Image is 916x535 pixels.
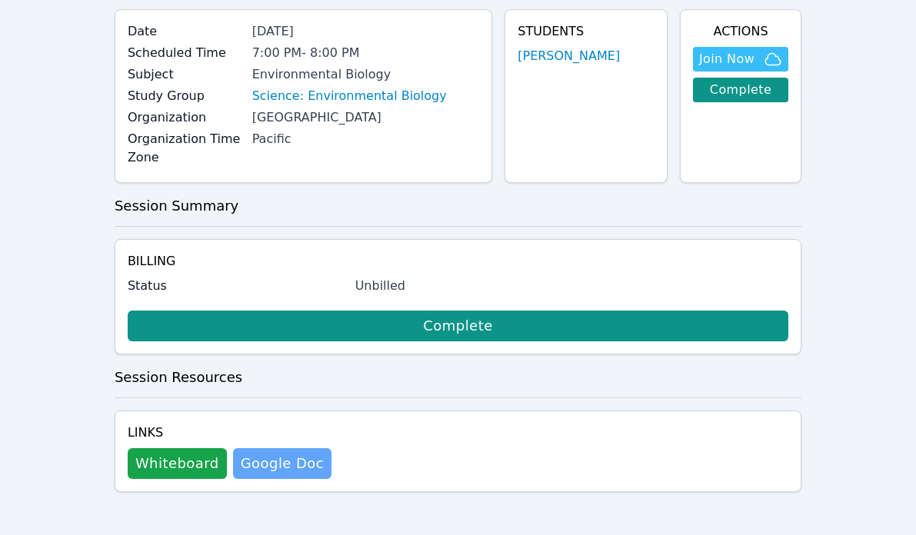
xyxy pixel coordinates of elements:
button: Join Now [693,47,788,71]
h4: Links [128,424,331,442]
a: Complete [128,311,788,341]
div: [DATE] [252,22,480,41]
div: 7:00 PM - 8:00 PM [252,44,480,62]
h4: Billing [128,252,788,271]
h3: Session Resources [115,367,801,388]
div: [GEOGRAPHIC_DATA] [252,108,480,127]
label: Scheduled Time [128,44,243,62]
span: Join Now [699,50,754,68]
h4: Actions [693,22,788,41]
label: Study Group [128,87,243,105]
div: Unbilled [355,277,789,295]
h3: Session Summary [115,195,801,217]
label: Status [128,277,346,295]
a: Complete [693,78,788,102]
label: Date [128,22,243,41]
div: Pacific [252,130,480,148]
a: Science: Environmental Biology [252,87,447,105]
div: Environmental Biology [252,65,480,84]
h4: Students [518,22,655,41]
label: Organization [128,108,243,127]
a: [PERSON_NAME] [518,47,620,65]
label: Subject [128,65,243,84]
a: Google Doc [233,448,331,479]
label: Organization Time Zone [128,130,243,167]
button: Whiteboard [128,448,227,479]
